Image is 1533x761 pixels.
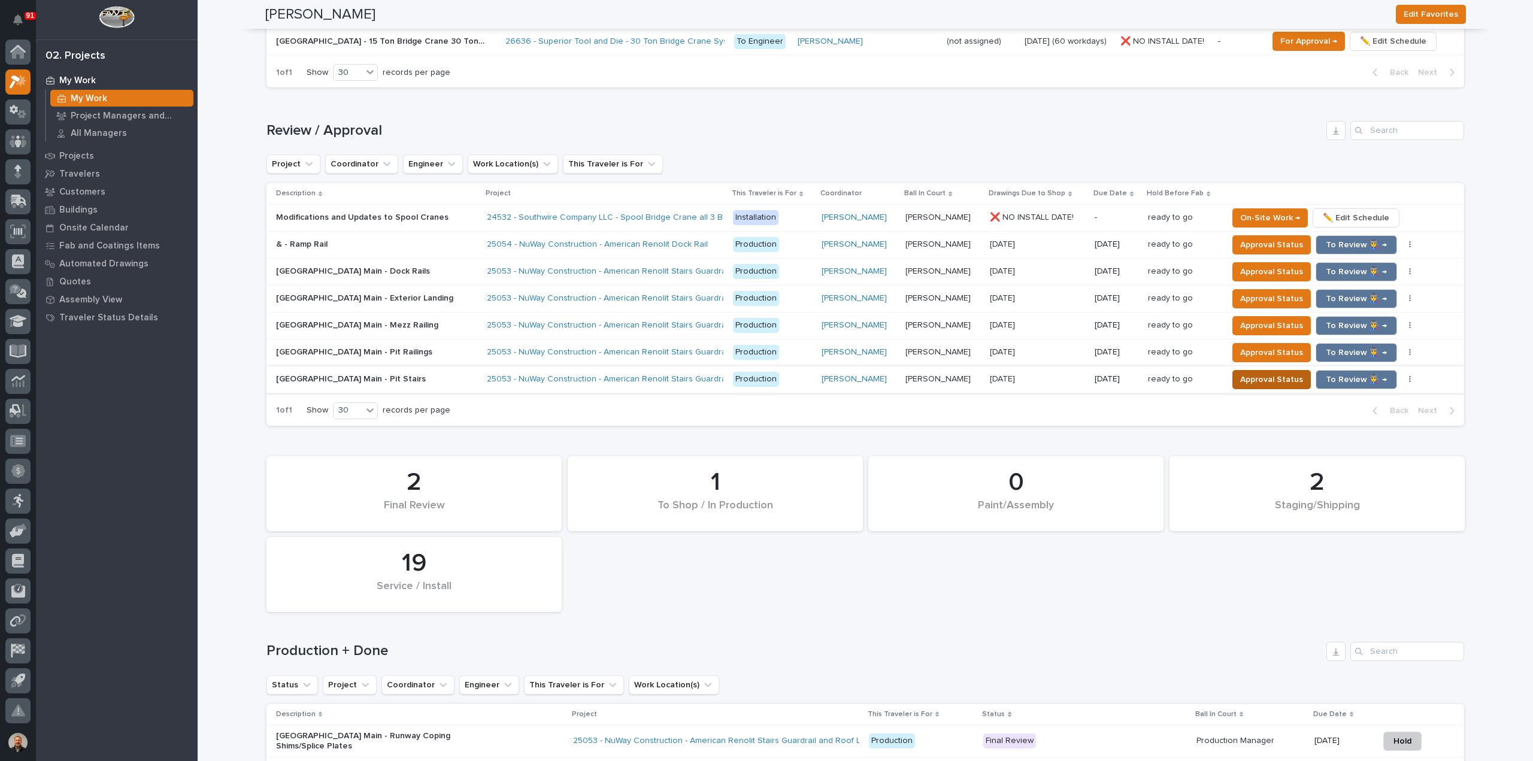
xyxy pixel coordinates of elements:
[905,318,973,331] p: [PERSON_NAME]
[59,75,96,86] p: My Work
[1316,289,1397,308] button: To Review 👨‍🏭 →
[1360,34,1426,48] span: ✏️ Edit Schedule
[71,93,107,104] p: My Work
[1326,372,1387,387] span: To Review 👨‍🏭 →
[1383,67,1408,78] span: Back
[334,66,362,79] div: 30
[1326,345,1387,360] span: To Review 👨‍🏭 →
[1316,262,1397,281] button: To Review 👨‍🏭 →
[1363,67,1413,78] button: Back
[1148,264,1195,277] p: ready to go
[573,736,883,746] a: 25053 - NuWay Construction - American Renolit Stairs Guardrail and Roof Ladder
[59,277,91,287] p: Quotes
[1396,5,1466,24] button: Edit Favorites
[287,468,541,498] div: 2
[1350,642,1464,661] input: Search
[1095,239,1138,250] p: [DATE]
[1350,32,1437,51] button: ✏️ Edit Schedule
[869,733,915,748] div: Production
[1148,318,1195,331] p: ready to go
[905,210,973,223] p: [PERSON_NAME]
[334,404,362,417] div: 30
[1418,405,1444,416] span: Next
[307,405,328,416] p: Show
[905,345,973,357] p: [PERSON_NAME]
[732,187,796,200] p: This Traveler is For
[1350,121,1464,140] input: Search
[46,107,198,124] a: Project Managers and Engineers
[36,71,198,89] a: My Work
[486,187,511,200] p: Project
[403,154,463,174] button: Engineer
[1314,736,1369,746] p: [DATE]
[276,372,428,384] p: [GEOGRAPHIC_DATA] Main - Pit Stairs
[276,318,441,331] p: [GEOGRAPHIC_DATA] Main - Mezz Railing
[5,7,31,32] button: Notifications
[59,241,160,251] p: Fab and Coatings Items
[1326,238,1387,252] span: To Review 👨‍🏭 →
[1413,67,1464,78] button: Next
[1190,499,1444,524] div: Staging/Shipping
[1313,208,1399,228] button: ✏️ Edit Schedule
[1232,316,1311,335] button: Approval Status
[266,204,1464,231] tr: Modifications and Updates to Spool CranesModifications and Updates to Spool Cranes 24532 - Southw...
[1240,292,1303,306] span: Approval Status
[71,128,127,139] p: All Managers
[1148,237,1195,250] p: ready to go
[822,266,887,277] a: [PERSON_NAME]
[99,6,134,28] img: Workspace Logo
[36,183,198,201] a: Customers
[1316,235,1397,254] button: To Review 👨‍🏭 →
[468,154,558,174] button: Work Location(s)
[822,320,887,331] a: [PERSON_NAME]
[276,187,316,200] p: Description
[822,374,887,384] a: [PERSON_NAME]
[307,68,328,78] p: Show
[276,731,486,751] p: [GEOGRAPHIC_DATA] Main - Runway Coping Shims/Splice Plates
[36,201,198,219] a: Buildings
[487,293,797,304] a: 25053 - NuWay Construction - American Renolit Stairs Guardrail and Roof Ladder
[1232,289,1311,308] button: Approval Status
[383,405,450,416] p: records per page
[15,14,31,34] div: Notifications91
[733,345,779,360] div: Production
[524,675,624,695] button: This Traveler is For
[588,499,843,524] div: To Shop / In Production
[487,320,797,331] a: 25053 - NuWay Construction - American Renolit Stairs Guardrail and Roof Ladder
[1240,372,1303,387] span: Approval Status
[276,264,432,277] p: [GEOGRAPHIC_DATA] Main - Dock Rails
[59,223,129,234] p: Onsite Calendar
[563,154,663,174] button: This Traveler is For
[990,345,1017,357] p: [DATE]
[734,34,786,49] div: To Engineer
[266,58,302,87] p: 1 of 1
[1095,213,1138,223] p: -
[822,213,887,223] a: [PERSON_NAME]
[266,122,1322,140] h1: Review / Approval
[276,210,451,223] p: Modifications and Updates to Spool Cranes
[889,499,1143,524] div: Paint/Assembly
[733,318,779,333] div: Production
[1148,210,1195,223] p: ready to go
[325,154,398,174] button: Coordinator
[1195,708,1237,721] p: Ball In Court
[1383,732,1422,751] button: Hold
[1240,265,1303,279] span: Approval Status
[59,187,105,198] p: Customers
[59,205,98,216] p: Buildings
[990,210,1076,223] p: ❌ NO INSTALL DATE!
[487,266,797,277] a: 25053 - NuWay Construction - American Renolit Stairs Guardrail and Roof Ladder
[820,187,862,200] p: Coordinator
[1095,347,1138,357] p: [DATE]
[459,675,519,695] button: Engineer
[990,291,1017,304] p: [DATE]
[71,111,189,122] p: Project Managers and Engineers
[822,293,887,304] a: [PERSON_NAME]
[1218,37,1258,47] p: -
[990,237,1017,250] p: [DATE]
[1323,211,1389,225] span: ✏️ Edit Schedule
[905,237,973,250] p: [PERSON_NAME]
[287,548,541,578] div: 19
[1093,187,1127,200] p: Due Date
[1316,316,1397,335] button: To Review 👨‍🏭 →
